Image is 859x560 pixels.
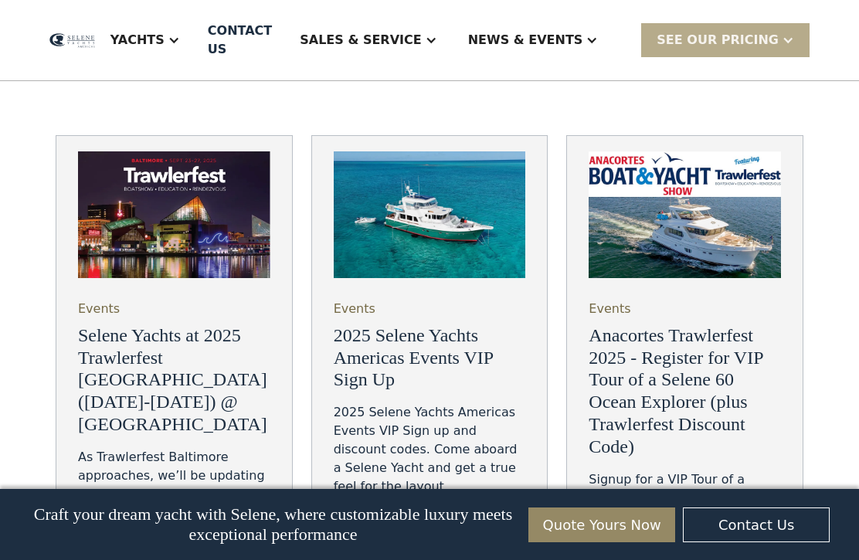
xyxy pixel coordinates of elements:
[657,31,779,49] div: SEE Our Pricing
[78,300,120,318] div: Events
[284,9,452,71] div: Sales & Service
[468,31,583,49] div: News & EVENTS
[110,31,165,49] div: Yachts
[334,324,526,391] h3: 2025 Selene Yachts Americas Events VIP Sign Up
[300,31,421,49] div: Sales & Service
[334,403,526,533] div: 2025 Selene Yachts Americas Events VIP Sign up and discount codes. Come aboard a Selene Yacht and...
[49,33,95,48] img: logo
[683,507,830,542] a: Contact Us
[453,9,614,71] div: News & EVENTS
[78,324,270,436] h3: Selene Yachts at 2025 Trawlerfest [GEOGRAPHIC_DATA] ([DATE]-[DATE]) @ [GEOGRAPHIC_DATA]
[78,448,270,541] div: As Trawlerfest Baltimore approaches, we’ll be updating this page with all the latest Selene news,...
[641,23,810,56] div: SEE Our Pricing
[208,22,272,59] div: Contact US
[29,504,517,545] p: Craft your dream yacht with Selene, where customizable luxury meets exceptional performance
[95,9,195,71] div: Yachts
[334,300,375,318] div: Events
[528,507,675,542] a: Quote Yours Now
[589,324,781,458] h3: Anacortes Trawlerfest 2025 - Register for VIP Tour of a Selene 60 Ocean Explorer (plus Trawlerfes...
[589,300,630,318] div: Events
